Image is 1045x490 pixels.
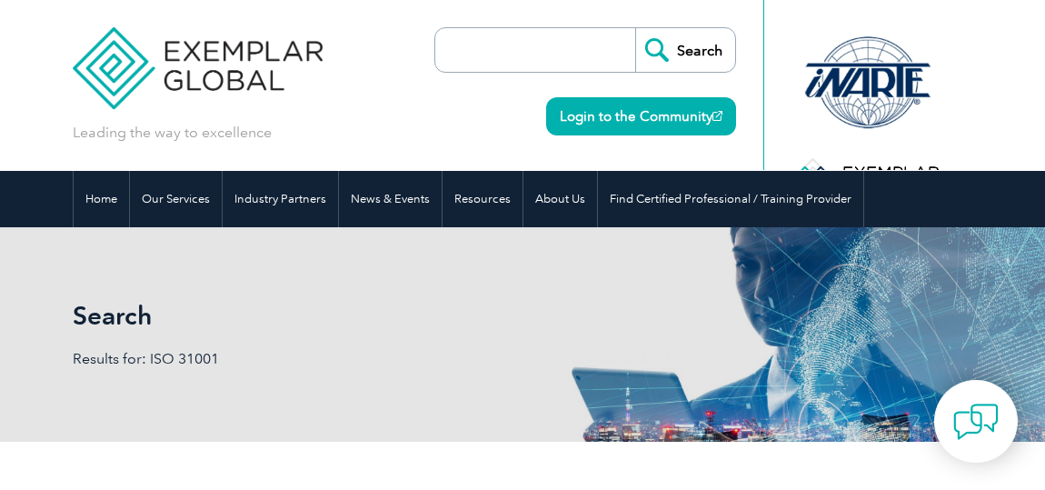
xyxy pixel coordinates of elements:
[953,399,999,445] img: contact-chat.png
[73,349,522,369] p: Results for: ISO 31001
[339,171,442,227] a: News & Events
[443,171,522,227] a: Resources
[546,97,736,135] a: Login to the Community
[635,28,735,72] input: Search
[130,171,222,227] a: Our Services
[74,171,129,227] a: Home
[73,123,272,143] p: Leading the way to excellence
[73,300,568,331] h1: Search
[712,111,722,121] img: open_square.png
[598,171,863,227] a: Find Certified Professional / Training Provider
[523,171,597,227] a: About Us
[223,171,338,227] a: Industry Partners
